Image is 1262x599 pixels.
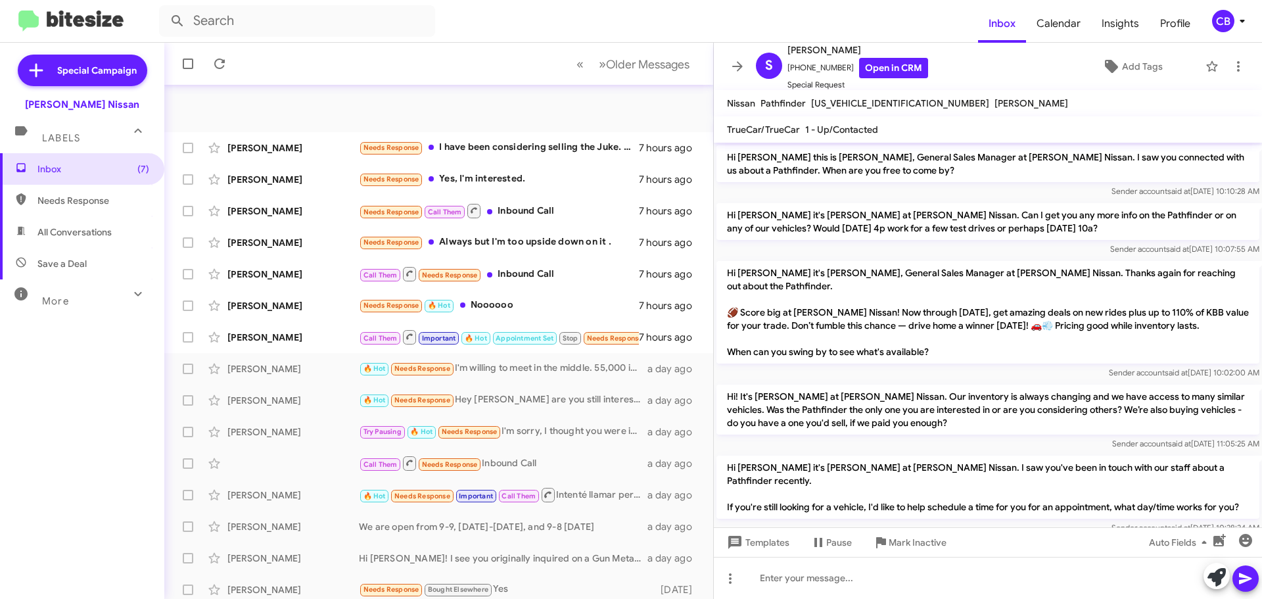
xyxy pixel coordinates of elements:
[227,236,359,249] div: [PERSON_NAME]
[227,394,359,407] div: [PERSON_NAME]
[359,140,639,155] div: I have been considering selling the Juke. I have already purchased a new vehicle, so I am not loo...
[227,425,359,439] div: [PERSON_NAME]
[359,172,639,187] div: Yes, I'm interested.
[227,552,359,565] div: [PERSON_NAME]
[502,492,536,500] span: Call Them
[1112,439,1259,448] span: Sender account [DATE] 11:05:25 AM
[37,194,149,207] span: Needs Response
[800,531,862,554] button: Pause
[647,362,703,375] div: a day ago
[639,236,703,249] div: 7 hours ago
[714,531,800,554] button: Templates
[428,208,462,216] span: Call Them
[227,204,359,218] div: [PERSON_NAME]
[394,364,450,373] span: Needs Response
[647,394,703,407] div: a day ago
[42,295,69,307] span: More
[359,393,647,408] div: Hey [PERSON_NAME] are you still interested in our 2022 Nissan Pathfinder? We are interested in ma...
[137,162,149,176] span: (7)
[1091,5,1150,43] span: Insights
[465,334,487,343] span: 🔥 Hot
[359,329,639,345] div: Thanks
[1026,5,1091,43] a: Calendar
[227,299,359,312] div: [PERSON_NAME]
[639,173,703,186] div: 7 hours ago
[1167,523,1190,533] span: said at
[765,55,773,76] span: S
[1150,5,1201,43] span: Profile
[363,427,402,436] span: Try Pausing
[787,58,928,78] span: [PHONE_NUMBER]
[442,427,498,436] span: Needs Response
[363,143,419,152] span: Needs Response
[978,5,1026,43] a: Inbox
[1167,186,1190,196] span: said at
[359,487,647,503] div: Intenté llamar pero nadie atendió
[1122,55,1163,78] span: Add Tags
[1110,244,1259,254] span: Sender account [DATE] 10:07:55 AM
[159,5,435,37] input: Search
[716,385,1259,435] p: Hi! It's [PERSON_NAME] at [PERSON_NAME] Nissan. Our inventory is always changing and we have acce...
[1111,523,1259,533] span: Sender account [DATE] 10:28:24 AM
[639,141,703,155] div: 7 hours ago
[1201,10,1248,32] button: CB
[227,489,359,502] div: [PERSON_NAME]
[1111,186,1259,196] span: Sender account [DATE] 10:10:28 AM
[359,266,639,282] div: Inbound Call
[606,57,689,72] span: Older Messages
[826,531,852,554] span: Pause
[394,492,450,500] span: Needs Response
[363,585,419,594] span: Needs Response
[496,334,553,343] span: Appointment Set
[716,203,1259,240] p: Hi [PERSON_NAME] it's [PERSON_NAME] at [PERSON_NAME] Nissan. Can I get you any more info on the P...
[654,583,703,596] div: [DATE]
[227,173,359,186] div: [PERSON_NAME]
[363,492,386,500] span: 🔥 Hot
[359,298,639,313] div: Noooooo
[994,97,1068,109] span: [PERSON_NAME]
[359,582,654,597] div: Yes
[569,51,592,78] button: Previous
[428,585,488,594] span: Bought Elsewhere
[422,271,478,279] span: Needs Response
[727,97,755,109] span: Nissan
[37,257,87,270] span: Save a Deal
[363,364,386,373] span: 🔥 Hot
[359,424,647,439] div: I'm sorry, I thought you were in [PERSON_NAME] [US_STATE], and I didn't know you were in [PERSON_...
[647,425,703,439] div: a day ago
[716,145,1259,182] p: Hi [PERSON_NAME] this is [PERSON_NAME], General Sales Manager at [PERSON_NAME] Nissan. I saw you ...
[459,492,493,500] span: Important
[25,98,139,111] div: [PERSON_NAME] Nissan
[811,97,989,109] span: [US_VEHICLE_IDENTIFICATION_NUMBER]
[591,51,697,78] button: Next
[363,301,419,310] span: Needs Response
[410,427,432,436] span: 🔥 Hot
[1165,368,1188,377] span: said at
[363,396,386,404] span: 🔥 Hot
[42,132,80,144] span: Labels
[576,56,584,72] span: «
[724,531,789,554] span: Templates
[760,97,806,109] span: Pathfinder
[639,268,703,281] div: 7 hours ago
[1064,55,1199,78] button: Add Tags
[37,226,112,239] span: All Conversations
[563,334,578,343] span: Stop
[1212,10,1234,32] div: CB
[716,261,1259,364] p: Hi [PERSON_NAME] it's [PERSON_NAME], General Sales Manager at [PERSON_NAME] Nissan. Thanks again ...
[227,141,359,155] div: [PERSON_NAME]
[428,301,450,310] span: 🔥 Hot
[787,42,928,58] span: [PERSON_NAME]
[363,208,419,216] span: Needs Response
[227,331,359,344] div: [PERSON_NAME]
[359,361,647,376] div: I'm willing to meet in the middle. 55,000 is my best number. Let me know if you're on board. Also...
[727,124,800,135] span: TrueCar/TrueCar
[363,271,398,279] span: Call Them
[359,455,647,471] div: Inbound Call
[227,362,359,375] div: [PERSON_NAME]
[1109,368,1259,377] span: Sender account [DATE] 10:02:00 AM
[363,175,419,183] span: Needs Response
[639,331,703,344] div: 7 hours ago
